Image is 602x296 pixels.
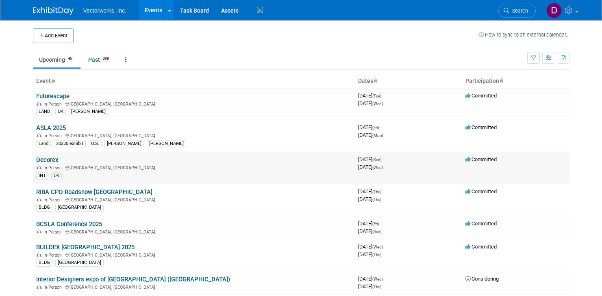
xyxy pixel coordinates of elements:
a: Sort by Event Name [51,78,55,84]
span: Committed [465,156,497,162]
span: - [382,93,384,99]
span: (Wed) [372,277,383,281]
div: UK [51,172,62,179]
img: In-Person Event [37,197,41,201]
a: Interior Designers expo of [GEOGRAPHIC_DATA] ([GEOGRAPHIC_DATA]) [36,276,230,283]
div: LAND [36,108,52,115]
a: Search [498,4,536,18]
span: (Sun) [372,229,381,234]
a: Past398 [82,52,117,67]
span: [DATE] [358,132,383,138]
span: Vectorworks, Inc. [83,7,127,14]
div: [PERSON_NAME] [69,108,108,115]
span: [DATE] [358,164,383,170]
a: Upcoming46 [33,52,80,67]
a: ASLA 2025 [36,124,66,132]
img: Dana Valovska [546,3,562,18]
span: [DATE] [358,244,385,250]
img: ExhibitDay [33,7,74,15]
span: In-Person [43,102,64,107]
span: (Wed) [372,165,383,170]
span: (Thu) [372,197,381,202]
span: [DATE] [358,228,381,234]
a: BCSLA Conference 2025 [36,220,102,228]
span: - [380,124,381,130]
div: Land [36,140,51,147]
div: 20x20 exhibit [54,140,86,147]
span: In-Person [43,133,64,138]
div: [GEOGRAPHIC_DATA], [GEOGRAPHIC_DATA] [36,196,352,203]
span: [DATE] [358,283,381,290]
img: In-Person Event [37,253,41,257]
th: Participation [462,74,569,88]
span: [DATE] [358,276,385,282]
span: (Sun) [372,158,381,162]
div: [GEOGRAPHIC_DATA], [GEOGRAPHIC_DATA] [36,228,352,235]
span: [DATE] [358,100,383,106]
span: [DATE] [358,156,384,162]
span: Committed [465,93,497,99]
span: (Fri) [372,222,379,226]
div: [PERSON_NAME] [104,140,144,147]
div: [GEOGRAPHIC_DATA], [GEOGRAPHIC_DATA] [36,283,352,290]
span: Committed [465,220,497,227]
span: (Mon) [372,133,383,138]
span: [DATE] [358,196,381,202]
span: Committed [465,188,497,194]
a: RIBA CPD Roadshow [GEOGRAPHIC_DATA] [36,188,152,196]
div: BLDG [36,259,52,266]
span: In-Person [43,253,64,258]
span: [DATE] [358,251,381,257]
div: U.S. [89,140,102,147]
div: BLDG [36,204,52,211]
span: - [382,188,384,194]
span: In-Person [43,197,64,203]
img: In-Person Event [37,229,41,233]
span: [DATE] [358,124,381,130]
div: INT [36,172,48,179]
span: (Thu) [372,285,381,289]
span: Considering [465,276,499,282]
span: (Thu) [372,190,381,194]
span: Committed [465,244,497,250]
div: [GEOGRAPHIC_DATA], [GEOGRAPHIC_DATA] [36,100,352,107]
span: [DATE] [358,188,384,194]
span: 46 [65,56,74,62]
img: In-Person Event [37,133,41,137]
span: (Tue) [372,94,381,98]
span: In-Person [43,285,64,290]
div: [GEOGRAPHIC_DATA], [GEOGRAPHIC_DATA] [36,132,352,138]
div: [PERSON_NAME] [147,140,186,147]
span: In-Person [43,165,64,171]
span: 398 [100,56,111,62]
a: Futurescape [36,93,70,100]
span: In-Person [43,229,64,235]
span: - [382,156,384,162]
a: Decorex [36,156,59,164]
span: [DATE] [358,220,381,227]
span: [DATE] [358,93,384,99]
span: - [384,244,385,250]
button: Add Event [33,28,74,43]
a: Sort by Participation Type [499,78,503,84]
img: In-Person Event [37,285,41,289]
div: [GEOGRAPHIC_DATA], [GEOGRAPHIC_DATA] [36,251,352,258]
div: [GEOGRAPHIC_DATA], [GEOGRAPHIC_DATA] [36,164,352,171]
a: How to sync to an external calendar... [479,32,569,38]
img: In-Person Event [37,165,41,169]
span: Search [509,8,528,14]
a: Sort by Start Date [373,78,377,84]
th: Event [33,74,355,88]
span: Committed [465,124,497,130]
span: (Fri) [372,125,379,130]
span: (Thu) [372,253,381,257]
div: [GEOGRAPHIC_DATA] [55,259,104,266]
div: [GEOGRAPHIC_DATA] [55,204,104,211]
img: In-Person Event [37,102,41,106]
span: (Wed) [372,245,383,249]
div: UK [55,108,66,115]
a: BUILDEX [GEOGRAPHIC_DATA] 2025 [36,244,135,251]
th: Dates [355,74,462,88]
span: - [384,276,385,282]
span: (Wed) [372,102,383,106]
